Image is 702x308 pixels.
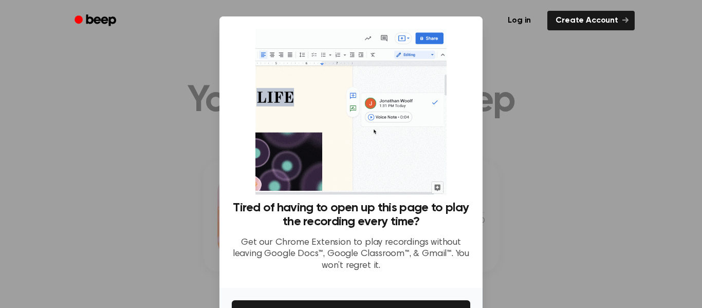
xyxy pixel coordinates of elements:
[232,201,470,229] h3: Tired of having to open up this page to play the recording every time?
[67,11,125,31] a: Beep
[255,29,446,195] img: Beep extension in action
[497,9,541,32] a: Log in
[547,11,635,30] a: Create Account
[232,237,470,272] p: Get our Chrome Extension to play recordings without leaving Google Docs™, Google Classroom™, & Gm...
